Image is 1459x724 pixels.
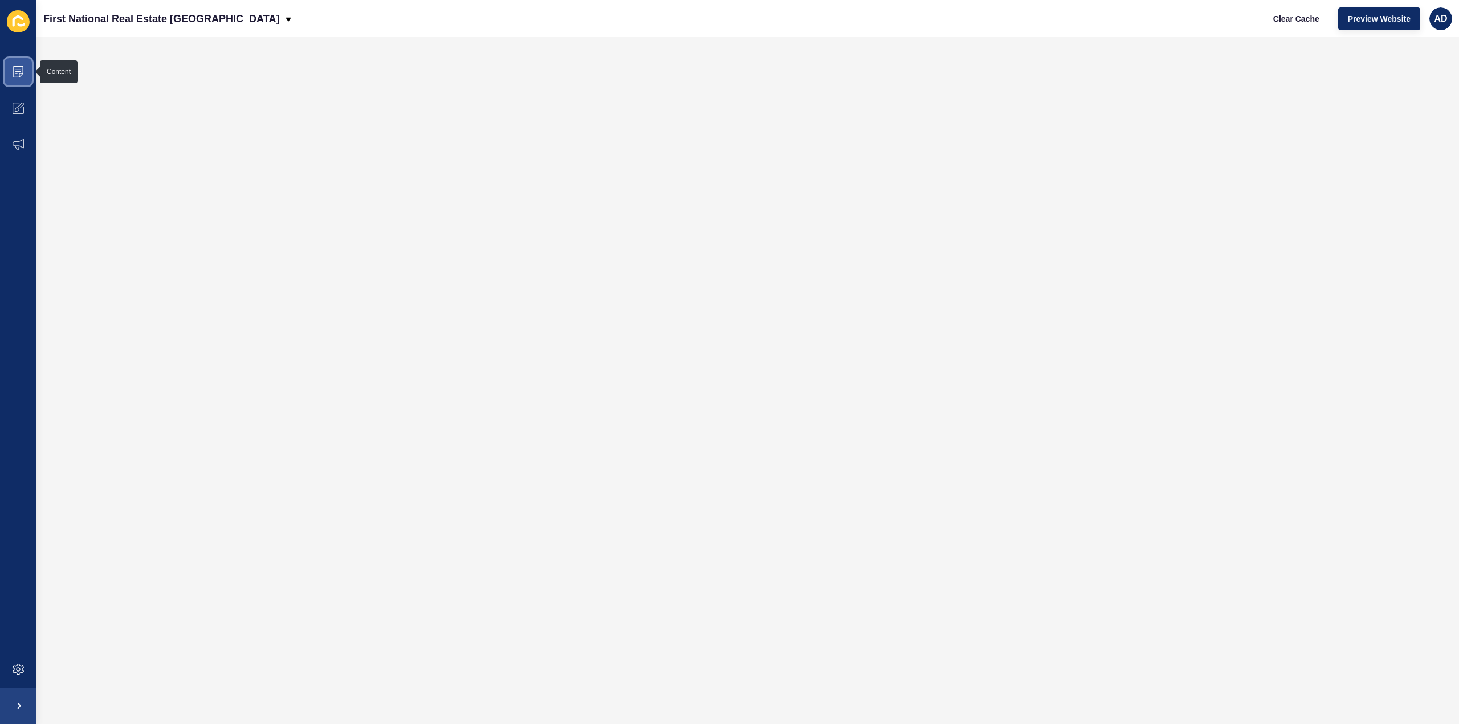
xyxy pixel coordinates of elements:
[1273,13,1319,24] span: Clear Cache
[47,67,71,76] div: Content
[1264,7,1329,30] button: Clear Cache
[43,5,279,33] p: First National Real Estate [GEOGRAPHIC_DATA]
[1434,13,1447,24] span: AD
[1338,7,1420,30] button: Preview Website
[1348,13,1411,24] span: Preview Website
